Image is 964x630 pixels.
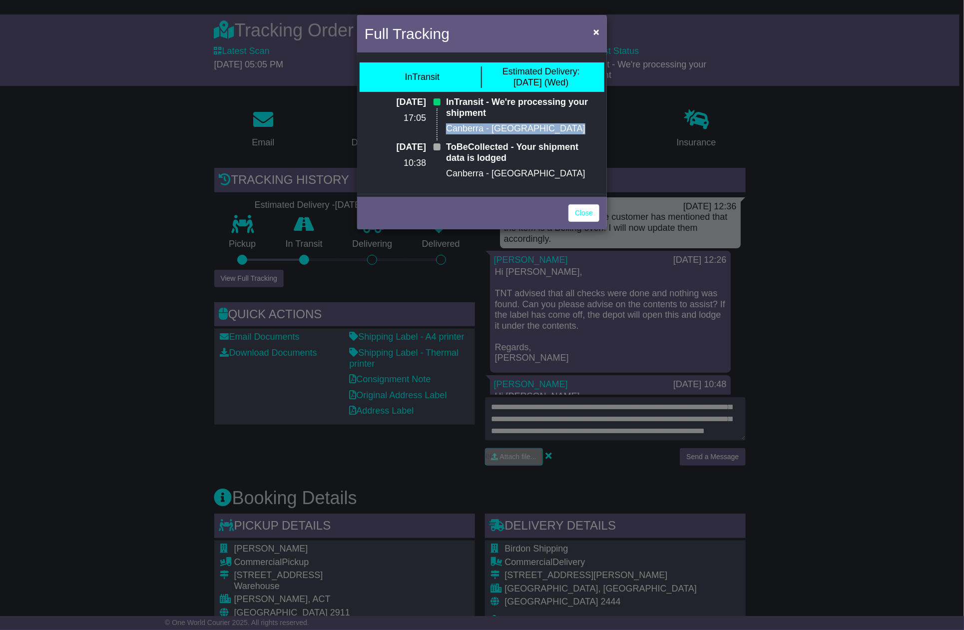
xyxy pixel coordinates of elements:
[446,142,599,163] p: ToBeCollected - Your shipment data is lodged
[365,22,450,45] h4: Full Tracking
[365,158,426,169] p: 10:38
[446,97,599,118] p: InTransit - We're processing your shipment
[405,72,440,83] div: InTransit
[588,21,604,42] button: Close
[568,204,599,222] a: Close
[365,97,426,108] p: [DATE]
[365,142,426,153] p: [DATE]
[502,66,580,88] div: [DATE] (Wed)
[502,66,580,76] span: Estimated Delivery:
[593,26,599,37] span: ×
[446,123,599,134] p: Canberra - [GEOGRAPHIC_DATA]
[365,113,426,124] p: 17:05
[446,168,599,179] p: Canberra - [GEOGRAPHIC_DATA]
